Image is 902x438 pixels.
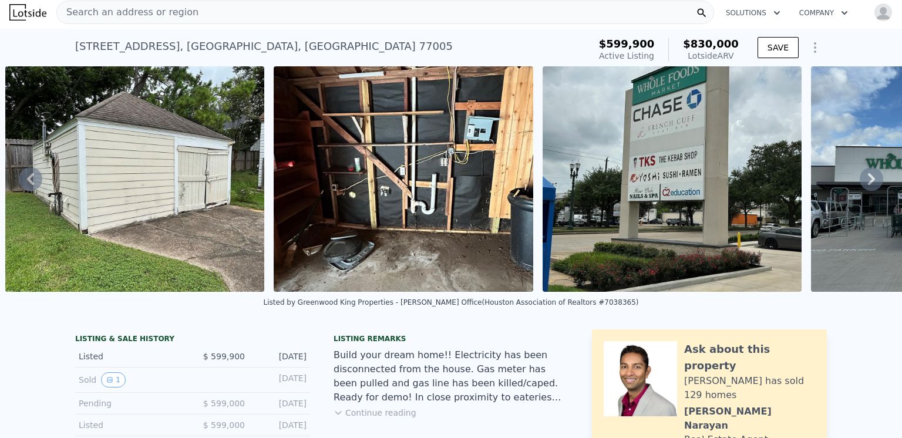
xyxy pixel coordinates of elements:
div: Listed [79,419,183,431]
button: Company [790,2,857,23]
div: [STREET_ADDRESS] , [GEOGRAPHIC_DATA] , [GEOGRAPHIC_DATA] 77005 [75,38,453,55]
div: Listing remarks [334,334,568,343]
span: $830,000 [683,38,739,50]
span: $ 599,900 [203,352,245,361]
div: LISTING & SALE HISTORY [75,334,310,346]
div: Build your dream home!! Electricity has been disconnected from the house. Gas meter has been pull... [334,348,568,405]
span: $ 599,000 [203,420,245,430]
div: Lotside ARV [683,50,739,62]
img: Sale: 167207601 Parcel: 111610627 [543,66,802,292]
div: [PERSON_NAME] Narayan [684,405,815,433]
img: Sale: 167207601 Parcel: 111610627 [5,66,265,292]
div: [DATE] [254,351,307,362]
div: Sold [79,372,183,388]
button: Solutions [716,2,790,23]
div: Listed by Greenwood King Properties - [PERSON_NAME] Office (Houston Association of Realtors #7038... [264,298,639,306]
button: Show Options [803,36,827,59]
div: Pending [79,397,183,409]
span: $ 599,000 [203,399,245,408]
div: [DATE] [254,419,307,431]
button: SAVE [758,37,799,58]
div: Ask about this property [684,341,815,374]
button: Continue reading [334,407,416,419]
button: View historical data [101,372,126,388]
span: $599,900 [599,38,655,50]
span: Active Listing [599,51,654,60]
img: Sale: 167207601 Parcel: 111610627 [274,66,533,292]
img: Lotside [9,4,46,21]
div: Listed [79,351,183,362]
span: Search an address or region [57,5,198,19]
div: [PERSON_NAME] has sold 129 homes [684,374,815,402]
div: [DATE] [254,372,307,388]
div: [DATE] [254,397,307,409]
img: avatar [874,3,893,22]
